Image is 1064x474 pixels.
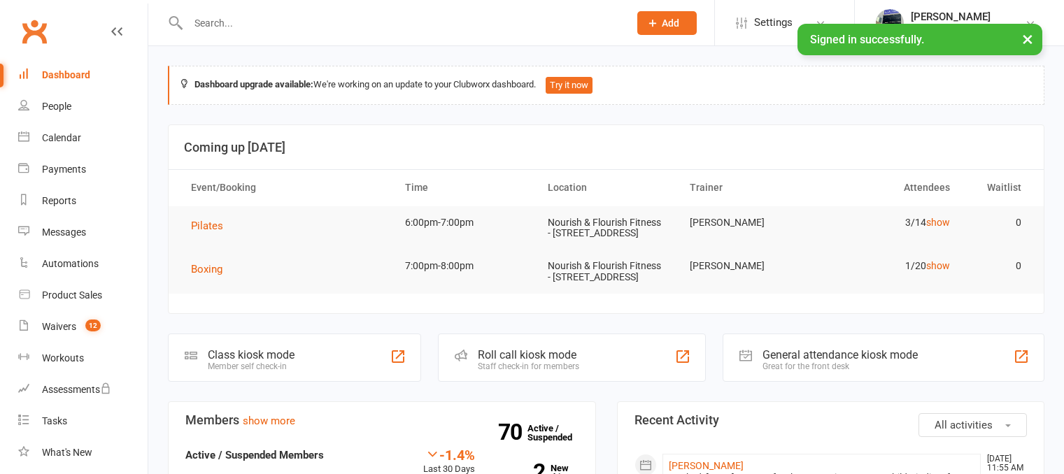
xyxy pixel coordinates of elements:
[18,343,148,374] a: Workouts
[535,206,678,250] td: Nourish & Flourish Fitness - [STREET_ADDRESS]
[669,460,744,471] a: [PERSON_NAME]
[42,132,81,143] div: Calendar
[42,227,86,238] div: Messages
[423,447,475,462] div: -1.4%
[762,361,918,371] div: Great for the front desk
[980,454,1026,473] time: [DATE] 11:55 AM
[208,348,295,361] div: Class kiosk mode
[18,437,148,468] a: What's New
[527,413,589,452] a: 70Active / Suspended
[18,374,148,405] a: Assessments
[42,384,111,395] div: Assessments
[535,170,678,206] th: Location
[18,122,148,154] a: Calendar
[208,361,295,371] div: Member self check-in
[42,289,102,301] div: Product Sales
[184,141,1028,155] h3: Coming up [DATE]
[178,170,392,206] th: Event/Booking
[42,447,92,458] div: What's New
[926,217,950,228] a: show
[478,361,579,371] div: Staff check-in for members
[168,66,1044,105] div: We're working on an update to your Clubworx dashboard.
[185,413,579,427] h3: Members
[911,10,1024,23] div: [PERSON_NAME]
[637,11,697,35] button: Add
[535,250,678,294] td: Nourish & Flourish Fitness - [STREET_ADDRESS]
[392,206,535,239] td: 6:00pm-7:00pm
[191,261,232,278] button: Boxing
[634,413,1028,427] h3: Recent Activity
[820,170,963,206] th: Attendees
[1015,24,1040,54] button: ×
[677,250,820,282] td: [PERSON_NAME]
[963,206,1034,239] td: 0
[810,33,924,46] span: Signed in successfully.
[18,217,148,248] a: Messages
[191,220,223,232] span: Pilates
[546,77,593,94] button: Try it now
[498,422,527,443] strong: 70
[18,185,148,217] a: Reports
[677,206,820,239] td: [PERSON_NAME]
[17,14,52,49] a: Clubworx
[18,248,148,280] a: Automations
[42,352,84,364] div: Workouts
[963,250,1034,282] td: 0
[42,195,76,206] div: Reports
[926,260,950,271] a: show
[935,419,993,431] span: All activities
[963,170,1034,206] th: Waitlist
[18,311,148,343] a: Waivers 12
[243,415,295,427] a: show more
[754,7,793,38] span: Settings
[18,405,148,437] a: Tasks
[392,250,535,282] td: 7:00pm-8:00pm
[42,415,67,426] div: Tasks
[18,280,148,311] a: Product Sales
[662,17,679,29] span: Add
[184,13,619,33] input: Search...
[42,321,76,332] div: Waivers
[185,449,324,461] strong: Active / Suspended Members
[876,9,904,37] img: thumb_image1701402040.png
[911,23,1024,36] div: Nourish & Flourish Fitness
[478,348,579,361] div: Roll call kiosk mode
[42,101,71,112] div: People
[42,164,86,175] div: Payments
[85,319,101,331] span: 12
[42,69,90,80] div: Dashboard
[677,170,820,206] th: Trainer
[191,217,233,234] button: Pilates
[18,154,148,185] a: Payments
[194,79,313,89] strong: Dashboard upgrade available:
[18,59,148,91] a: Dashboard
[392,170,535,206] th: Time
[18,91,148,122] a: People
[42,258,99,269] div: Automations
[191,263,222,275] span: Boxing
[820,206,963,239] td: 3/14
[918,413,1027,437] button: All activities
[820,250,963,282] td: 1/20
[762,348,918,361] div: General attendance kiosk mode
